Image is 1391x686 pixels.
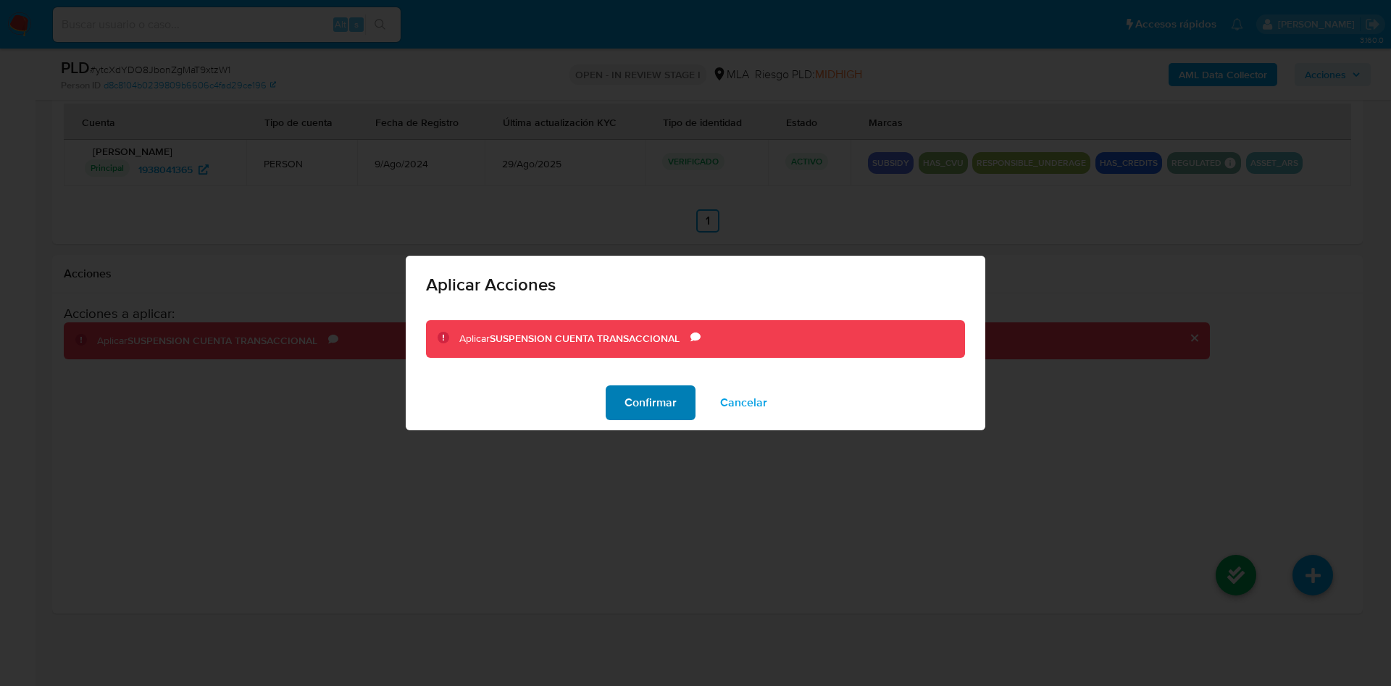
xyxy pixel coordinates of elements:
[426,276,965,293] span: Aplicar Acciones
[490,331,680,346] b: SUSPENSION CUENTA TRANSACCIONAL
[701,385,786,420] button: Cancelar
[459,332,690,346] div: Aplicar
[720,387,767,419] span: Cancelar
[625,387,677,419] span: Confirmar
[606,385,695,420] button: Confirmar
